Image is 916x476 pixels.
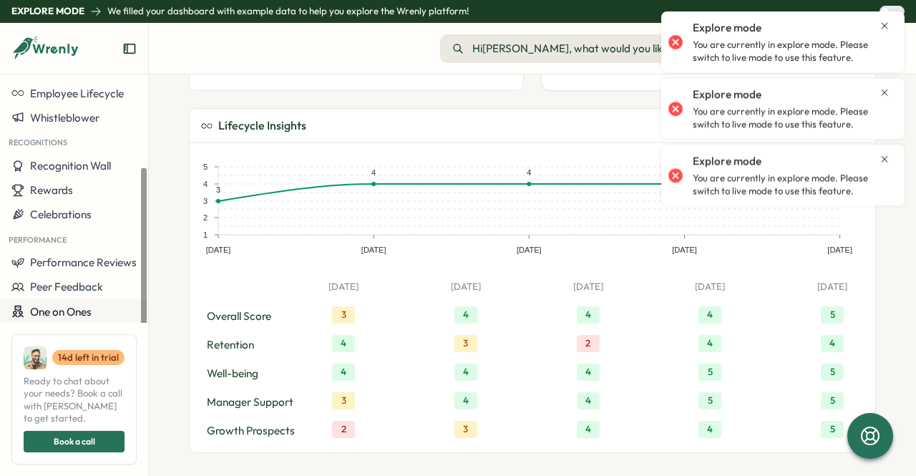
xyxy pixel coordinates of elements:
img: Ali Khan [24,346,47,369]
div: 4 [577,392,600,409]
div: Overall Score [207,306,295,326]
span: Book a call [54,432,95,452]
span: Ready to chat about your needs? Book a call with [PERSON_NAME] to get started. [24,375,125,425]
div: 4 [454,306,477,324]
span: Hi [PERSON_NAME] , what would you like to do? [472,41,702,57]
p: Explore Mode [11,5,84,18]
text: 3 [203,197,208,205]
text: [DATE] [672,246,697,254]
div: 4 [454,392,477,409]
p: Explore mode [693,153,761,169]
div: 5 [821,421,844,438]
text: 1 [203,230,208,239]
div: 5 [698,392,721,409]
div: 4 [698,421,721,438]
p: You are currently in explore mode. Please switch to live mode to use this feature. [693,105,890,130]
div: [DATE] [807,278,858,296]
div: 5 [698,364,721,381]
div: 4 [821,335,844,352]
div: [DATE] [684,278,736,296]
div: 5 [821,306,844,324]
span: Whistleblower [30,111,99,125]
button: Book a call [24,431,125,452]
text: 4 [203,180,208,188]
button: Hi[PERSON_NAME], what would you like to do? [440,34,714,63]
div: 4 [698,335,721,352]
div: 3 [332,306,355,324]
span: Employee Lifecycle [30,87,124,100]
span: One on Ones [30,305,92,319]
div: [DATE] [562,278,614,296]
div: [DATE] [318,278,369,296]
div: 4 [698,306,721,324]
span: Rewards [30,183,73,197]
div: 2 [577,335,600,352]
text: 2 [203,213,208,222]
div: 3 [454,335,477,352]
div: 3 [454,421,477,438]
div: Manager Support [207,392,295,412]
div: 4 [577,306,600,324]
span: Celebrations [30,208,92,221]
div: 4 [332,335,355,352]
p: You are currently in explore mode. Please switch to live mode to use this feature. [693,172,890,197]
span: Recognition Wall [30,159,111,173]
div: Retention [207,335,295,355]
text: 5 [203,162,208,171]
div: 2 [332,421,355,438]
div: Growth Prospects [207,421,295,441]
div: 4 [577,364,600,381]
div: Well-being [207,364,295,384]
div: [DATE] [440,278,492,296]
button: Close notification [879,87,890,98]
div: 4 [454,364,477,381]
button: Close notification [879,153,890,165]
text: [DATE] [517,246,542,254]
span: Peer Feedback [30,280,103,293]
div: 4 [577,421,600,438]
span: Lifecycle Insights [218,117,306,135]
button: Close notification [879,20,890,31]
text: [DATE] [361,246,386,254]
div: 3 [332,392,355,409]
span: Performance Reviews [30,256,137,269]
div: 4 [332,364,355,381]
button: Expand sidebar [122,42,137,56]
p: Explore mode [693,20,761,36]
a: 14d left in trial [52,350,125,366]
div: 5 [821,364,844,381]
p: You are currently in explore mode. Please switch to live mode to use this feature. [693,39,890,64]
p: We filled your dashboard with example data to help you explore the Wrenly platform! [107,5,469,18]
text: [DATE] [827,246,852,254]
text: [DATE] [206,246,231,254]
p: Explore mode [693,87,761,102]
div: 5 [821,392,844,409]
